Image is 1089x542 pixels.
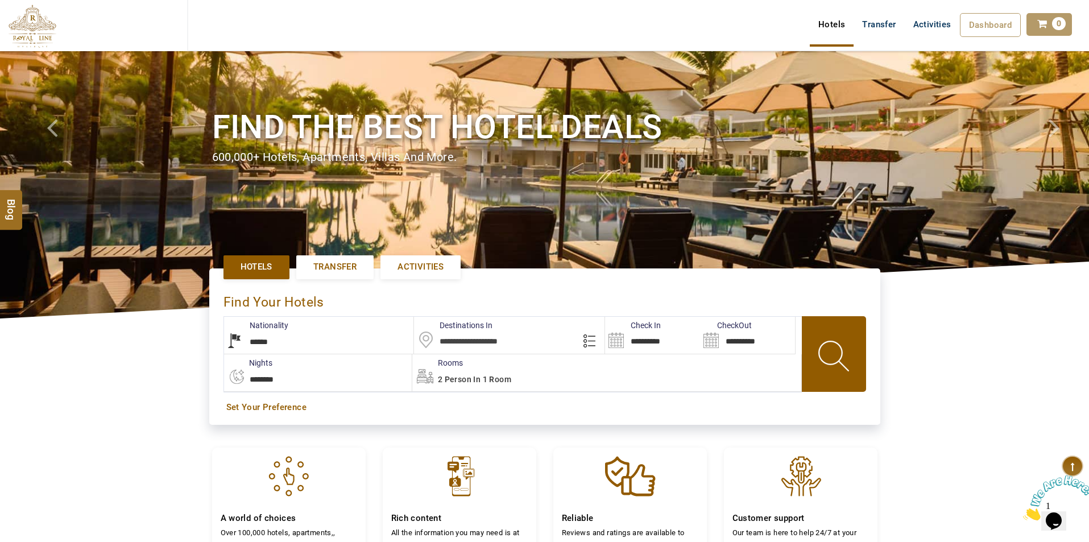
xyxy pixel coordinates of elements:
span: Transfer [313,261,357,273]
h4: A world of choices [221,513,357,524]
a: Activities [380,255,461,279]
label: Nationality [224,320,288,331]
label: Rooms [412,357,463,369]
h1: Find the best hotel deals [212,106,877,148]
a: Transfer [854,13,904,36]
a: 0 [1026,13,1072,36]
input: Search [700,317,795,354]
a: Transfer [296,255,374,279]
h4: Reliable [562,513,698,524]
span: 2 Person in 1 Room [438,375,511,384]
a: Hotels [223,255,289,279]
img: The Royal Line Holidays [9,5,56,48]
a: Set Your Preference [226,402,863,413]
h4: Rich content [391,513,528,524]
label: CheckOut [700,320,752,331]
span: Dashboard [969,20,1012,30]
iframe: chat widget [1018,471,1089,525]
div: 600,000+ hotels, apartments, villas and more. [212,149,877,166]
a: Activities [905,13,960,36]
input: Search [605,317,700,354]
span: 0 [1052,17,1066,30]
div: Find Your Hotels [223,283,866,316]
label: nights [223,357,272,369]
span: Blog [4,198,19,208]
span: 1 [5,5,9,14]
img: Chat attention grabber [5,5,75,49]
a: Hotels [810,13,854,36]
h4: Customer support [732,513,869,524]
label: Destinations In [414,320,492,331]
span: Activities [397,261,444,273]
label: Check In [605,320,661,331]
span: Hotels [241,261,272,273]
